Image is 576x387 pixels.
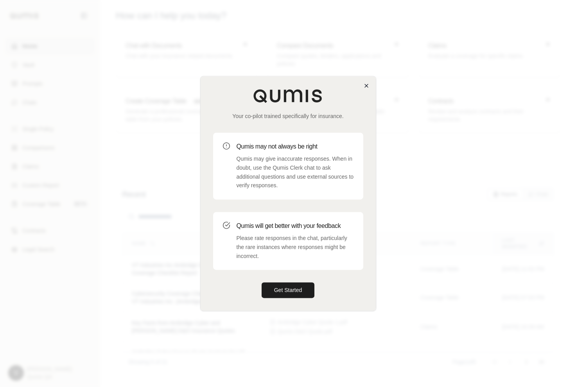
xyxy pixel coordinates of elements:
[262,283,315,298] button: Get Started
[237,142,354,151] h3: Qumis may not always be right
[237,154,354,190] p: Qumis may give inaccurate responses. When in doubt, use the Qumis Clerk chat to ask additional qu...
[237,234,354,260] p: Please rate responses in the chat, particularly the rare instances where responses might be incor...
[213,112,363,120] p: Your co-pilot trained specifically for insurance.
[253,89,323,103] img: Qumis Logo
[237,221,354,231] h3: Qumis will get better with your feedback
